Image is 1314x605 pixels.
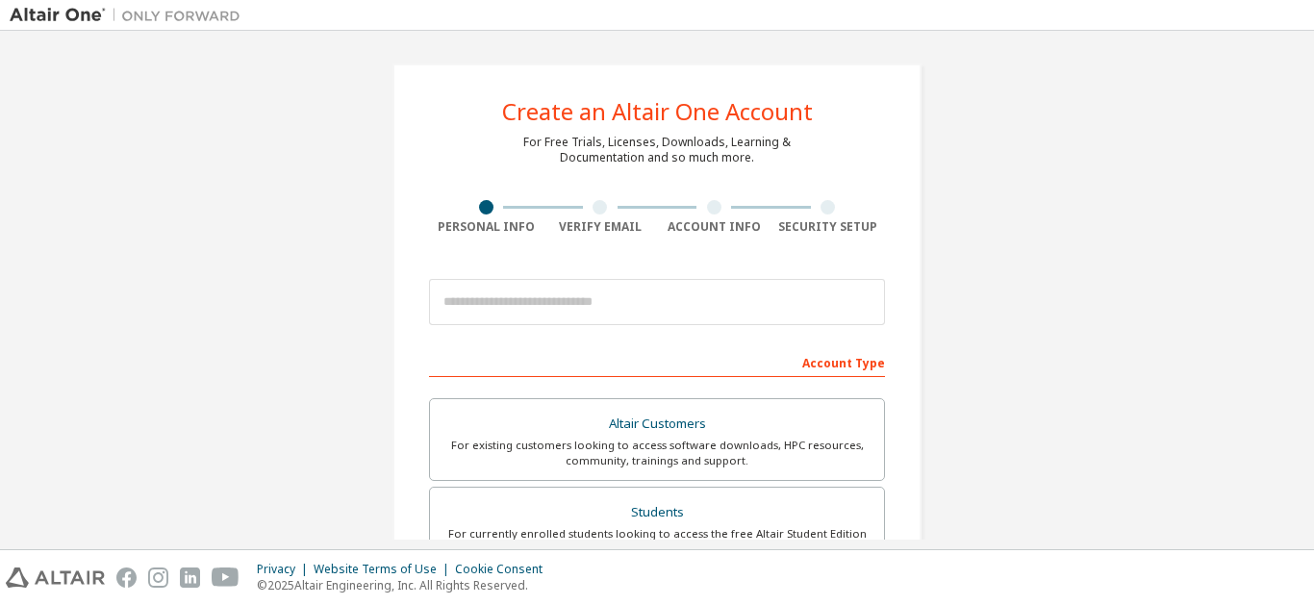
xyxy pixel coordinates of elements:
div: Personal Info [429,219,543,235]
div: For currently enrolled students looking to access the free Altair Student Edition bundle and all ... [442,526,872,557]
p: © 2025 Altair Engineering, Inc. All Rights Reserved. [257,577,554,593]
div: Account Type [429,346,885,377]
div: Altair Customers [442,411,872,438]
div: Create an Altair One Account [502,100,813,123]
div: For Free Trials, Licenses, Downloads, Learning & Documentation and so much more. [523,135,791,165]
div: Security Setup [771,219,886,235]
img: youtube.svg [212,567,240,588]
img: Altair One [10,6,250,25]
img: instagram.svg [148,567,168,588]
div: Privacy [257,562,314,577]
div: Account Info [657,219,771,235]
div: For existing customers looking to access software downloads, HPC resources, community, trainings ... [442,438,872,468]
div: Students [442,499,872,526]
div: Website Terms of Use [314,562,455,577]
div: Cookie Consent [455,562,554,577]
img: altair_logo.svg [6,567,105,588]
div: Verify Email [543,219,658,235]
img: facebook.svg [116,567,137,588]
img: linkedin.svg [180,567,200,588]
